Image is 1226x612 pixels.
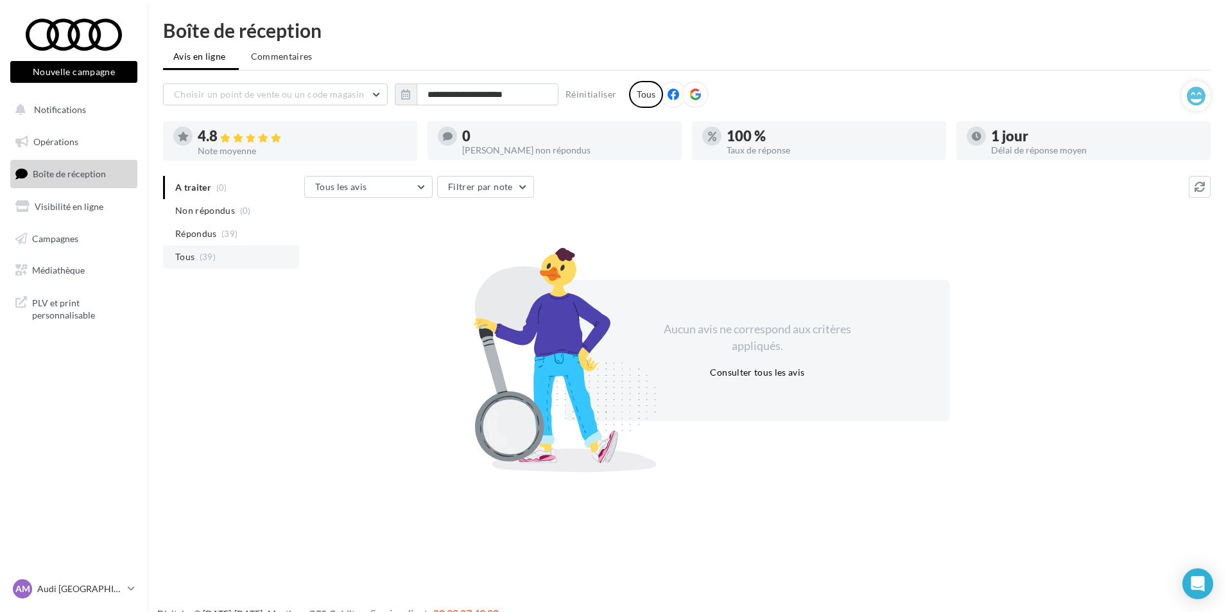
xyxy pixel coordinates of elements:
a: Visibilité en ligne [8,193,140,220]
span: (0) [240,205,251,216]
div: 0 [462,129,671,143]
div: 100 % [727,129,936,143]
span: Médiathèque [32,265,85,275]
button: Filtrer par note [437,176,534,198]
div: Délai de réponse moyen [991,146,1200,155]
div: Open Intercom Messenger [1182,568,1213,599]
a: Boîte de réception [8,160,140,188]
div: Note moyenne [198,146,407,155]
span: Visibilité en ligne [35,201,103,212]
div: [PERSON_NAME] non répondus [462,146,671,155]
span: Boîte de réception [33,168,106,179]
span: Tous les avis [315,181,367,192]
p: Audi [GEOGRAPHIC_DATA] [37,582,123,595]
div: Taux de réponse [727,146,936,155]
span: AM [15,582,30,595]
button: Nouvelle campagne [10,61,137,83]
a: AM Audi [GEOGRAPHIC_DATA] [10,577,137,601]
span: Tous [175,250,194,263]
button: Consulter tous les avis [705,365,809,380]
span: Répondus [175,227,217,240]
span: Non répondus [175,204,235,217]
div: 1 jour [991,129,1200,143]
span: Commentaires [251,50,313,63]
button: Notifications [8,96,135,123]
span: PLV et print personnalisable [32,294,132,322]
div: Boîte de réception [163,21,1211,40]
span: Campagnes [32,232,78,243]
div: 4.8 [198,129,407,144]
button: Tous les avis [304,176,433,198]
span: (39) [221,229,237,239]
a: Médiathèque [8,257,140,284]
button: Réinitialiser [560,87,622,102]
a: PLV et print personnalisable [8,289,140,327]
a: Campagnes [8,225,140,252]
span: Opérations [33,136,78,147]
a: Opérations [8,128,140,155]
div: Aucun avis ne correspond aux critères appliqués. [647,321,868,354]
span: Notifications [34,104,86,115]
span: (39) [200,252,216,262]
span: Choisir un point de vente ou un code magasin [174,89,364,100]
button: Choisir un point de vente ou un code magasin [163,83,388,105]
div: Tous [629,81,663,108]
